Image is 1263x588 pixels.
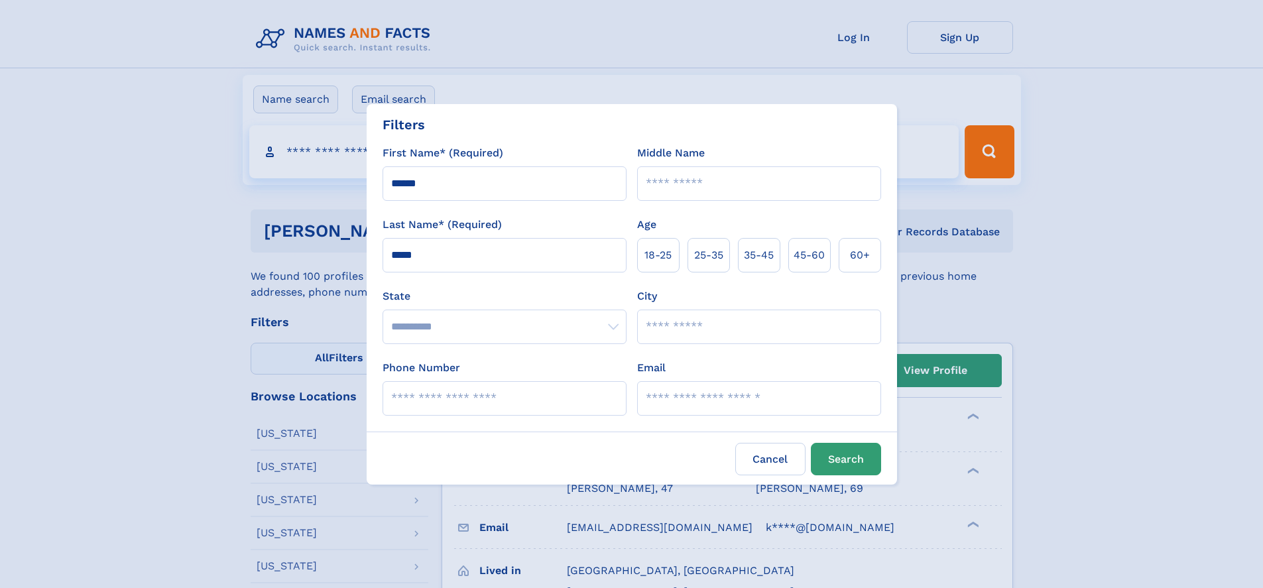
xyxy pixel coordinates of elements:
label: Last Name* (Required) [383,217,502,233]
label: State [383,288,627,304]
label: Age [637,217,656,233]
span: 25‑35 [694,247,723,263]
span: 35‑45 [744,247,774,263]
span: 45‑60 [794,247,825,263]
span: 18‑25 [644,247,672,263]
label: First Name* (Required) [383,145,503,161]
label: City [637,288,657,304]
label: Middle Name [637,145,705,161]
label: Cancel [735,443,806,475]
label: Email [637,360,666,376]
span: 60+ [850,247,870,263]
label: Phone Number [383,360,460,376]
button: Search [811,443,881,475]
div: Filters [383,115,425,135]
